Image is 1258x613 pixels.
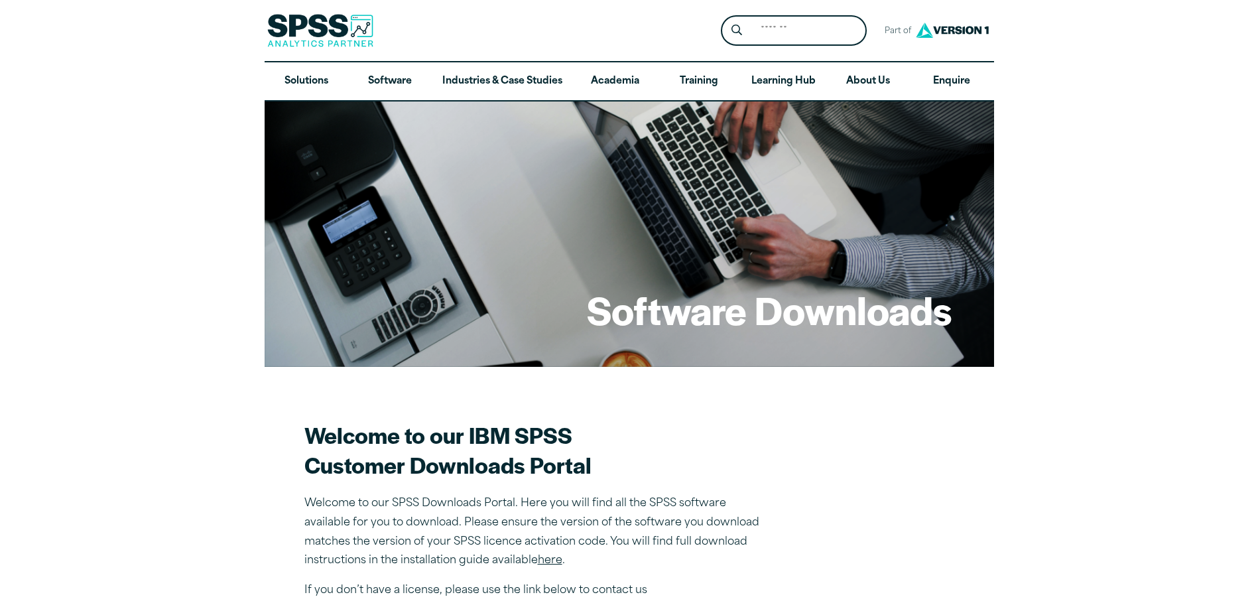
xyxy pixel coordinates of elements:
span: Part of [877,22,912,41]
button: Search magnifying glass icon [724,19,749,43]
p: If you don’t have a license, please use the link below to contact us [304,581,769,600]
a: Industries & Case Studies [432,62,573,101]
a: Enquire [910,62,993,101]
img: Version1 Logo [912,18,992,42]
p: Welcome to our SPSS Downloads Portal. Here you will find all the SPSS software available for you ... [304,494,769,571]
a: About Us [826,62,910,101]
a: Learning Hub [741,62,826,101]
h1: Software Downloads [587,284,952,336]
h2: Welcome to our IBM SPSS Customer Downloads Portal [304,420,769,480]
nav: Desktop version of site main menu [265,62,994,101]
img: SPSS Analytics Partner [267,14,373,47]
a: Academia [573,62,657,101]
a: Training [657,62,740,101]
svg: Search magnifying glass icon [731,25,742,36]
a: here [538,555,562,566]
a: Solutions [265,62,348,101]
form: Site Header Search Form [721,15,867,46]
a: Software [348,62,432,101]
